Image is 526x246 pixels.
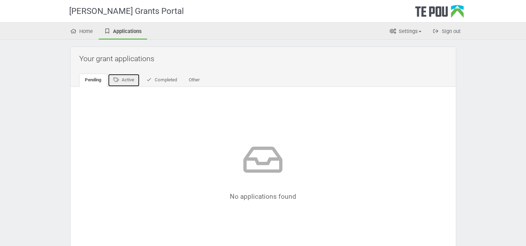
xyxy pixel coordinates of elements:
a: Home [65,24,98,40]
a: Settings [385,24,427,40]
h2: Your grant applications [79,50,451,67]
a: Active [108,74,140,87]
a: Completed [140,74,183,87]
a: Sign out [427,24,466,40]
a: Applications [99,24,147,40]
div: No applications found [100,142,426,200]
div: Te Pou Logo [415,5,464,22]
a: Pending [79,74,107,87]
a: Other [183,74,205,87]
